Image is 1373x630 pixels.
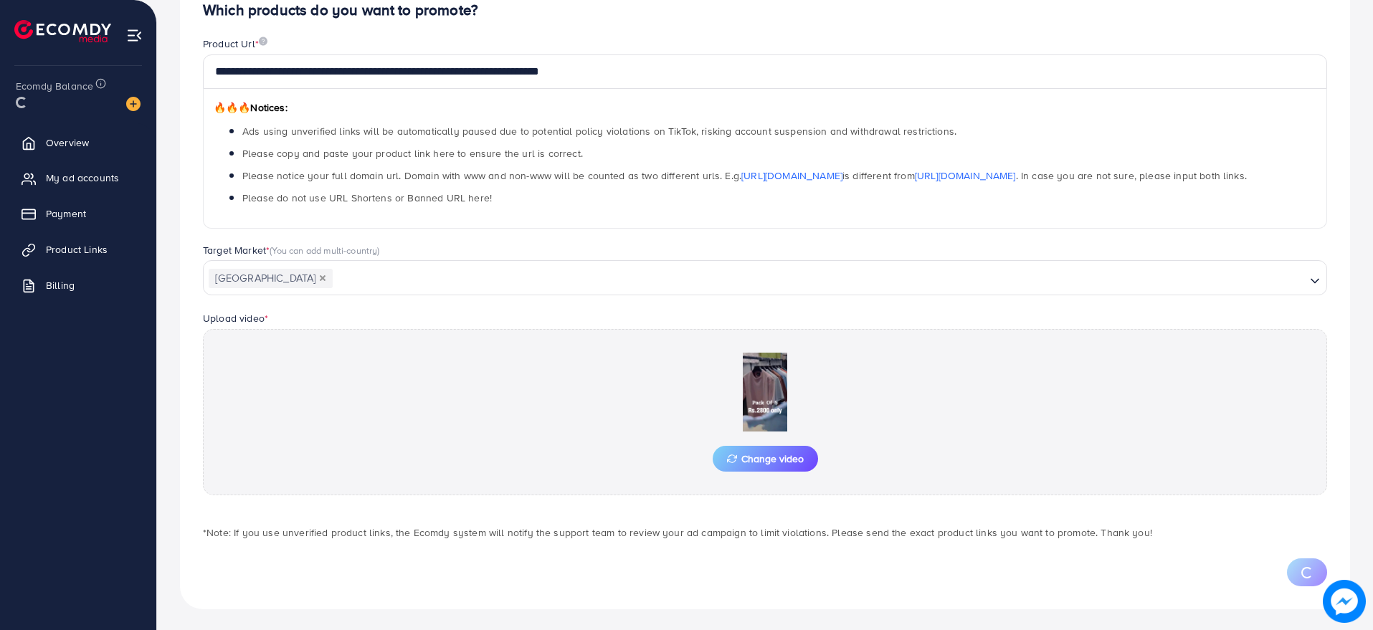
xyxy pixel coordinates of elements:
a: [URL][DOMAIN_NAME] [741,168,842,183]
img: menu [126,27,143,44]
label: Product Url [203,37,267,51]
button: Change video [713,446,818,472]
div: Search for option [203,260,1327,295]
img: Preview Image [693,353,837,431]
span: Product Links [46,242,108,257]
a: Billing [11,271,146,300]
span: Billing [46,278,75,292]
img: image [126,97,141,111]
img: logo [14,20,111,42]
span: Please notice your full domain url. Domain with www and non-www will be counted as two different ... [242,168,1247,183]
span: Ads using unverified links will be automatically paused due to potential policy violations on Tik... [242,124,956,138]
span: Overview [46,135,89,150]
h4: Which products do you want to promote? [203,1,1327,19]
span: My ad accounts [46,171,119,185]
a: Payment [11,199,146,228]
span: Please copy and paste your product link here to ensure the url is correct. [242,146,583,161]
label: Target Market [203,243,380,257]
span: Please do not use URL Shortens or Banned URL here! [242,191,492,205]
span: Notices: [214,100,288,115]
a: Overview [11,128,146,157]
span: (You can add multi-country) [270,244,379,257]
span: 🔥🔥🔥 [214,100,250,115]
img: image [259,37,267,46]
a: Product Links [11,235,146,264]
img: image [1323,580,1366,623]
a: [URL][DOMAIN_NAME] [915,168,1016,183]
span: Ecomdy Balance [16,79,93,93]
button: Deselect Pakistan [319,275,326,282]
a: My ad accounts [11,163,146,192]
span: Change video [727,454,804,464]
span: [GEOGRAPHIC_DATA] [209,269,333,289]
span: Payment [46,206,86,221]
p: *Note: If you use unverified product links, the Ecomdy system will notify the support team to rev... [203,524,1327,541]
input: Search for option [334,268,1304,290]
label: Upload video [203,311,268,325]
